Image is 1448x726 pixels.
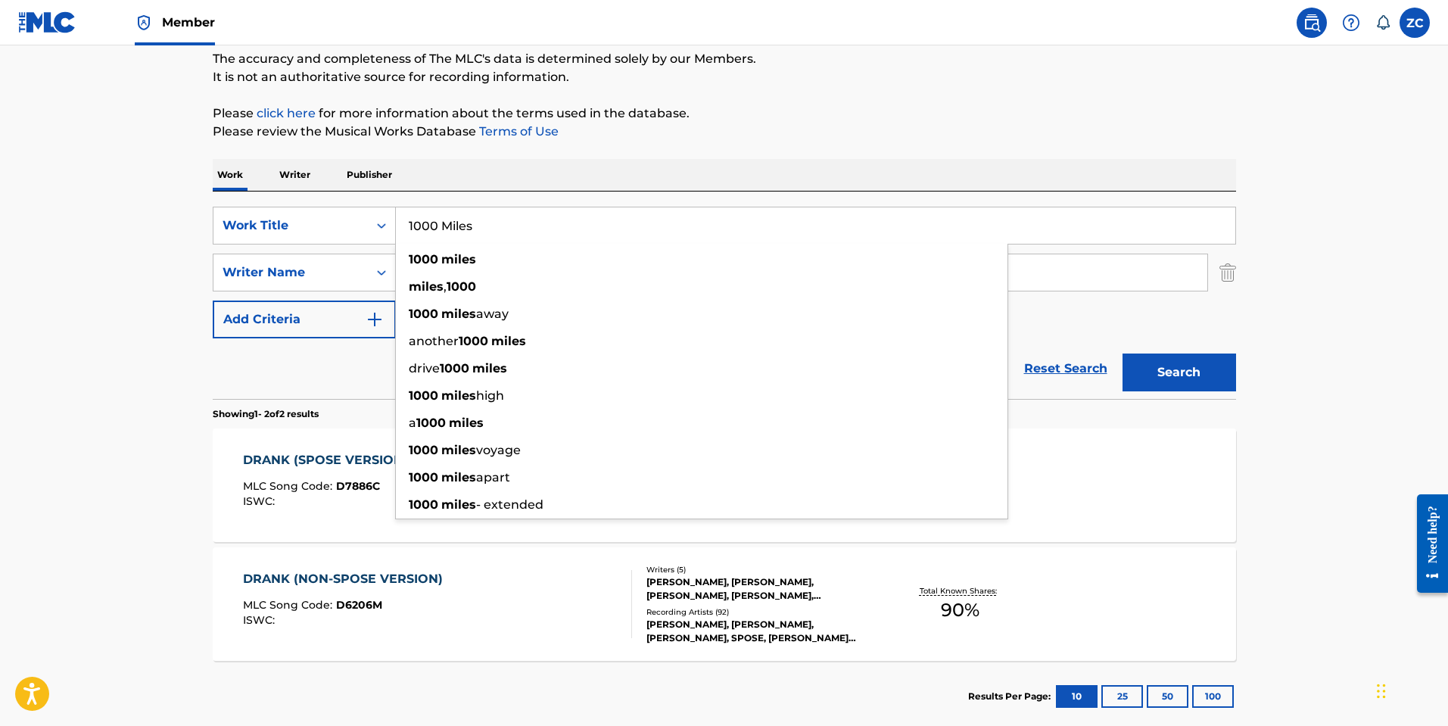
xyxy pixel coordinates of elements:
[223,217,359,235] div: Work Title
[409,470,438,485] strong: 1000
[449,416,484,430] strong: miles
[409,443,438,457] strong: 1000
[1123,354,1236,391] button: Search
[409,416,416,430] span: a
[1192,685,1234,708] button: 100
[1101,685,1143,708] button: 25
[223,263,359,282] div: Writer Name
[162,14,215,31] span: Member
[243,451,416,469] div: DRANK (SPOSE VERSION)
[646,564,875,575] div: Writers ( 5 )
[243,479,336,493] span: MLC Song Code :
[409,334,459,348] span: another
[1056,685,1098,708] button: 10
[476,307,509,321] span: away
[1336,8,1366,38] div: Help
[441,470,476,485] strong: miles
[409,307,438,321] strong: 1000
[441,252,476,266] strong: miles
[920,585,1001,597] p: Total Known Shares:
[336,479,380,493] span: D7886C
[1219,254,1236,291] img: Delete Criterion
[1017,352,1115,385] a: Reset Search
[366,310,384,329] img: 9d2ae6d4665cec9f34b9.svg
[968,690,1054,703] p: Results Per Page:
[646,575,875,603] div: [PERSON_NAME], [PERSON_NAME], [PERSON_NAME], [PERSON_NAME], [PERSON_NAME]
[440,361,469,375] strong: 1000
[336,598,382,612] span: D6206M
[1147,685,1188,708] button: 50
[444,279,447,294] span: ,
[243,570,450,588] div: DRANK (NON-SPOSE VERSION)
[1372,653,1448,726] iframe: Chat Widget
[1303,14,1321,32] img: search
[409,279,444,294] strong: miles
[941,597,979,624] span: 90 %
[18,11,76,33] img: MLC Logo
[275,159,315,191] p: Writer
[476,470,510,485] span: apart
[441,388,476,403] strong: miles
[213,159,248,191] p: Work
[213,547,1236,661] a: DRANK (NON-SPOSE VERSION)MLC Song Code:D6206MISWC:Writers (5)[PERSON_NAME], [PERSON_NAME], [PERSO...
[447,279,476,294] strong: 1000
[472,361,507,375] strong: miles
[1297,8,1327,38] a: Public Search
[213,68,1236,86] p: It is not an authoritative source for recording information.
[441,443,476,457] strong: miles
[342,159,397,191] p: Publisher
[441,497,476,512] strong: miles
[1406,483,1448,605] iframe: Resource Center
[1375,15,1390,30] div: Notifications
[441,307,476,321] strong: miles
[1400,8,1430,38] div: User Menu
[213,50,1236,68] p: The accuracy and completeness of The MLC's data is determined solely by our Members.
[476,388,504,403] span: high
[243,494,279,508] span: ISWC :
[1377,668,1386,714] div: Drag
[213,207,1236,399] form: Search Form
[409,361,440,375] span: drive
[409,497,438,512] strong: 1000
[646,618,875,645] div: [PERSON_NAME], [PERSON_NAME], [PERSON_NAME], SPOSE, [PERSON_NAME] FEAT. SPOSE, [PERSON_NAME]
[213,407,319,421] p: Showing 1 - 2 of 2 results
[416,416,446,430] strong: 1000
[243,613,279,627] span: ISWC :
[213,123,1236,141] p: Please review the Musical Works Database
[213,428,1236,542] a: DRANK (SPOSE VERSION)MLC Song Code:D7886CISWC:Writers (6)[PERSON_NAME], [PERSON_NAME], [PERSON_NA...
[476,443,521,457] span: voyage
[135,14,153,32] img: Top Rightsholder
[646,606,875,618] div: Recording Artists ( 92 )
[459,334,488,348] strong: 1000
[476,497,543,512] span: - extended
[1342,14,1360,32] img: help
[476,124,559,139] a: Terms of Use
[257,106,316,120] a: click here
[243,598,336,612] span: MLC Song Code :
[213,104,1236,123] p: Please for more information about the terms used in the database.
[491,334,526,348] strong: miles
[409,252,438,266] strong: 1000
[409,388,438,403] strong: 1000
[213,301,396,338] button: Add Criteria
